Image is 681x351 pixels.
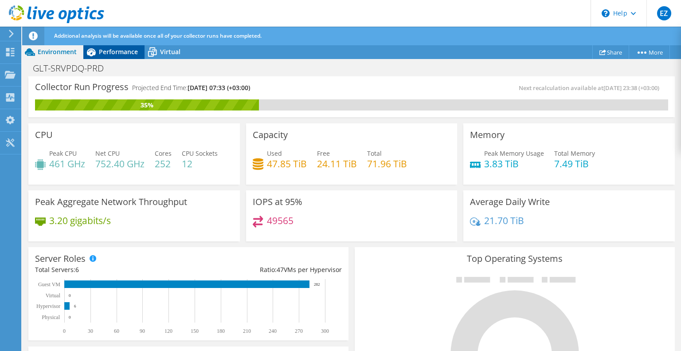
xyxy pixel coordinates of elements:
[69,293,71,298] text: 0
[314,282,320,287] text: 282
[35,100,259,110] div: 35%
[35,254,86,264] h3: Server Roles
[99,47,138,56] span: Performance
[657,6,671,20] span: EZ
[367,159,407,169] h4: 71.96 TiB
[155,149,172,158] span: Cores
[484,216,524,225] h4: 21.70 TiB
[75,265,79,274] span: 6
[114,328,119,334] text: 60
[36,303,60,309] text: Hypervisor
[321,328,329,334] text: 300
[132,83,250,93] h4: Projected End Time:
[182,159,218,169] h4: 12
[484,159,544,169] h4: 3.83 TiB
[267,216,294,225] h4: 49565
[69,315,71,319] text: 0
[554,149,595,158] span: Total Memory
[54,32,262,39] span: Additional analysis will be available once all of your collector runs have completed.
[188,83,250,92] span: [DATE] 07:33 (+03:00)
[140,328,145,334] text: 90
[253,130,288,140] h3: Capacity
[29,63,117,73] h1: GLT-SRVPDQ-PRD
[629,45,670,59] a: More
[49,159,85,169] h4: 461 GHz
[49,149,77,158] span: Peak CPU
[63,328,66,334] text: 0
[317,159,357,169] h4: 24.11 TiB
[95,149,120,158] span: Net CPU
[88,328,93,334] text: 30
[155,159,172,169] h4: 252
[317,149,330,158] span: Free
[470,197,550,207] h3: Average Daily Write
[74,304,76,308] text: 6
[95,159,145,169] h4: 752.40 GHz
[367,149,382,158] span: Total
[49,216,111,225] h4: 3.20 gigabits/s
[277,265,284,274] span: 47
[35,265,188,275] div: Total Servers:
[484,149,544,158] span: Peak Memory Usage
[602,9,610,17] svg: \n
[217,328,225,334] text: 180
[243,328,251,334] text: 210
[253,197,302,207] h3: IOPS at 95%
[267,149,282,158] span: Used
[38,47,77,56] span: Environment
[603,84,659,92] span: [DATE] 23:38 (+03:00)
[46,292,61,299] text: Virtual
[361,254,668,264] h3: Top Operating Systems
[267,159,307,169] h4: 47.85 TiB
[188,265,342,275] div: Ratio: VMs per Hypervisor
[470,130,505,140] h3: Memory
[35,197,187,207] h3: Peak Aggregate Network Throughput
[269,328,277,334] text: 240
[554,159,595,169] h4: 7.49 TiB
[182,149,218,158] span: CPU Sockets
[191,328,199,334] text: 150
[164,328,172,334] text: 120
[519,84,664,92] span: Next recalculation available at
[160,47,180,56] span: Virtual
[35,130,53,140] h3: CPU
[42,314,60,320] text: Physical
[592,45,629,59] a: Share
[38,281,60,288] text: Guest VM
[295,328,303,334] text: 270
